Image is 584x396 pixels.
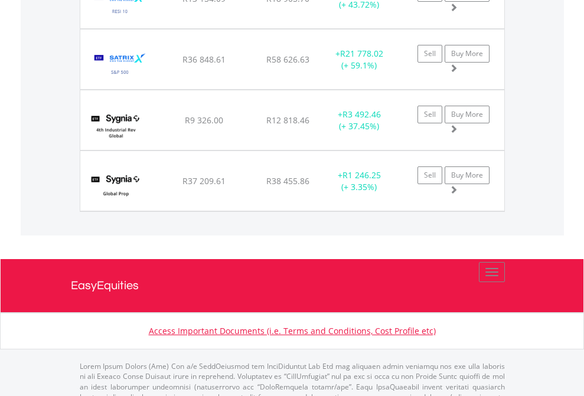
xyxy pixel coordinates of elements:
[266,175,309,186] span: R38 455.86
[342,169,381,181] span: R1 246.25
[86,105,146,147] img: TFSA.SYG4IR.png
[71,259,514,312] a: EasyEquities
[86,44,154,86] img: TFSA.STX500.png
[322,48,396,71] div: + (+ 59.1%)
[417,106,442,123] a: Sell
[86,166,146,208] img: TFSA.SYGP.png
[342,109,381,120] span: R3 492.46
[445,106,490,123] a: Buy More
[266,114,309,126] span: R12 818.46
[417,166,442,184] a: Sell
[445,45,490,63] a: Buy More
[149,325,436,336] a: Access Important Documents (i.e. Terms and Conditions, Cost Profile etc)
[182,54,226,65] span: R36 848.61
[266,54,309,65] span: R58 626.63
[322,109,396,132] div: + (+ 37.45%)
[417,45,442,63] a: Sell
[322,169,396,193] div: + (+ 3.35%)
[182,175,226,186] span: R37 209.61
[445,166,490,184] a: Buy More
[185,114,223,126] span: R9 326.00
[340,48,383,59] span: R21 778.02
